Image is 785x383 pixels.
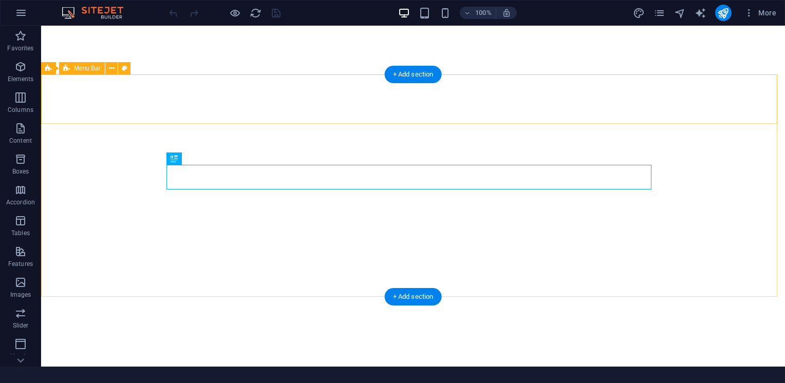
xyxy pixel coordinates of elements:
p: Images [10,291,31,299]
i: Design (Ctrl+Alt+Y) [633,7,645,19]
img: Editor Logo [59,7,136,19]
div: + Add section [385,288,442,305]
i: On resize automatically adjust zoom level to fit chosen device. [502,8,511,17]
button: reload [249,7,261,19]
button: pages [653,7,666,19]
i: Reload page [250,7,261,19]
i: Navigator [674,7,686,19]
p: Content [9,137,32,145]
i: AI Writer [695,7,706,19]
p: Tables [11,229,30,237]
button: design [633,7,645,19]
p: Elements [8,75,34,83]
i: Publish [717,7,729,19]
p: Header [10,352,31,360]
h6: 100% [475,7,492,19]
button: text_generator [695,7,707,19]
p: Columns [8,106,33,114]
p: Features [8,260,33,268]
button: navigator [674,7,686,19]
button: publish [715,5,732,21]
p: Slider [13,321,29,330]
p: Favorites [7,44,33,52]
i: Pages (Ctrl+Alt+S) [653,7,665,19]
span: More [744,8,776,18]
button: More [740,5,780,21]
button: Click here to leave preview mode and continue editing [229,7,241,19]
p: Boxes [12,167,29,176]
div: + Add section [385,66,442,83]
span: Menu Bar [74,65,101,71]
button: 100% [460,7,496,19]
p: Accordion [6,198,35,206]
